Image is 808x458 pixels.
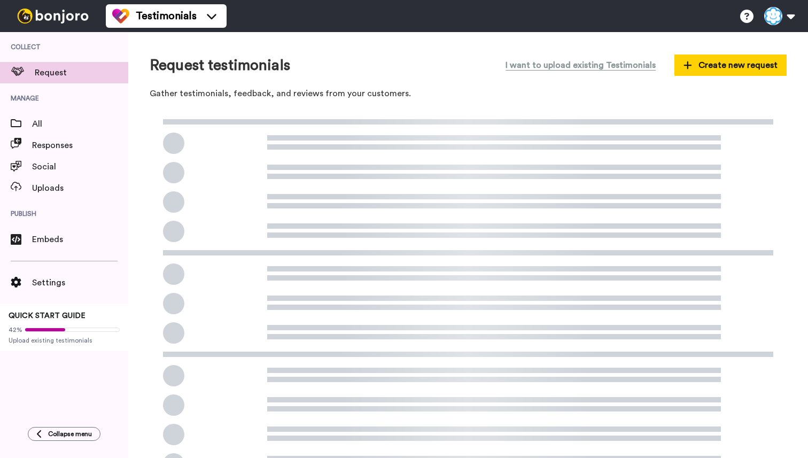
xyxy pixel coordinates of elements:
[498,53,664,77] button: I want to upload existing Testimonials
[32,139,128,152] span: Responses
[32,276,128,289] span: Settings
[35,66,128,79] span: Request
[150,88,787,100] p: Gather testimonials, feedback, and reviews from your customers.
[112,7,129,25] img: tm-color.svg
[683,59,778,72] span: Create new request
[48,430,92,438] span: Collapse menu
[9,336,120,345] span: Upload existing testimonials
[28,427,100,441] button: Collapse menu
[506,59,656,72] span: I want to upload existing Testimonials
[150,57,290,74] h1: Request testimonials
[136,9,197,24] span: Testimonials
[13,9,93,24] img: bj-logo-header-white.svg
[32,160,128,173] span: Social
[9,312,86,320] span: QUICK START GUIDE
[32,182,128,195] span: Uploads
[9,325,22,334] span: 42%
[32,233,128,246] span: Embeds
[674,55,787,76] button: Create new request
[32,118,128,130] span: All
